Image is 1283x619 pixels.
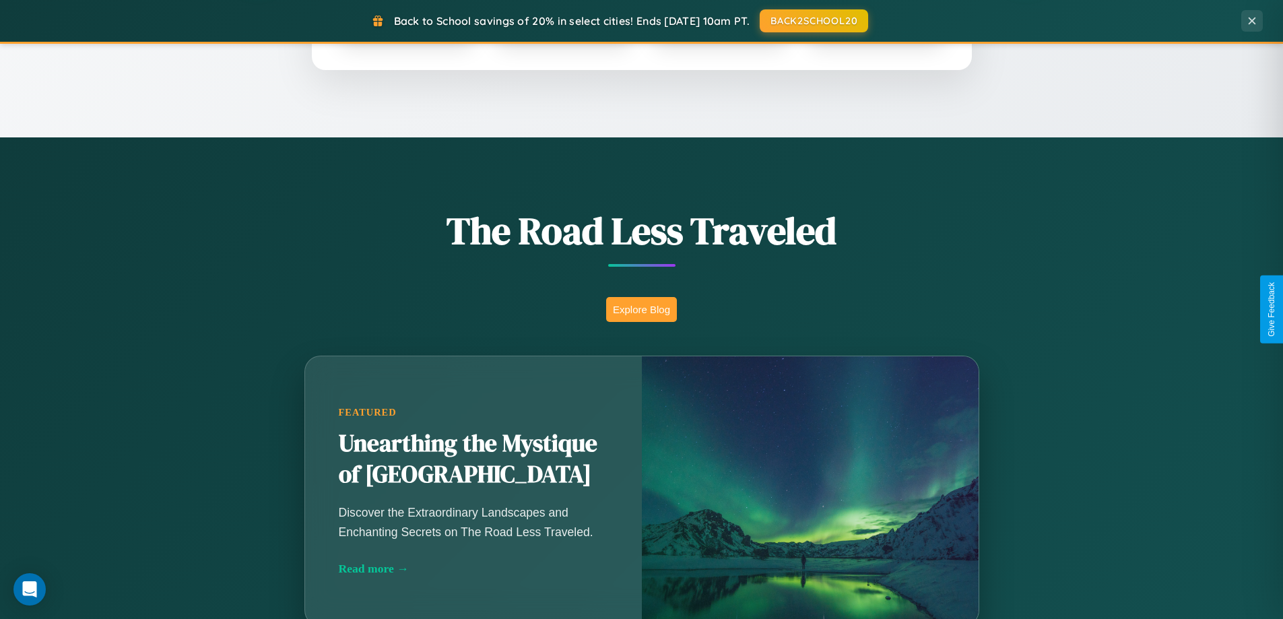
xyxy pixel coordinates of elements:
[606,297,677,322] button: Explore Blog
[339,428,608,490] h2: Unearthing the Mystique of [GEOGRAPHIC_DATA]
[339,503,608,541] p: Discover the Extraordinary Landscapes and Enchanting Secrets on The Road Less Traveled.
[339,407,608,418] div: Featured
[394,14,750,28] span: Back to School savings of 20% in select cities! Ends [DATE] 10am PT.
[238,205,1046,257] h1: The Road Less Traveled
[13,573,46,606] div: Open Intercom Messenger
[1267,282,1276,337] div: Give Feedback
[760,9,868,32] button: BACK2SCHOOL20
[339,562,608,576] div: Read more →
